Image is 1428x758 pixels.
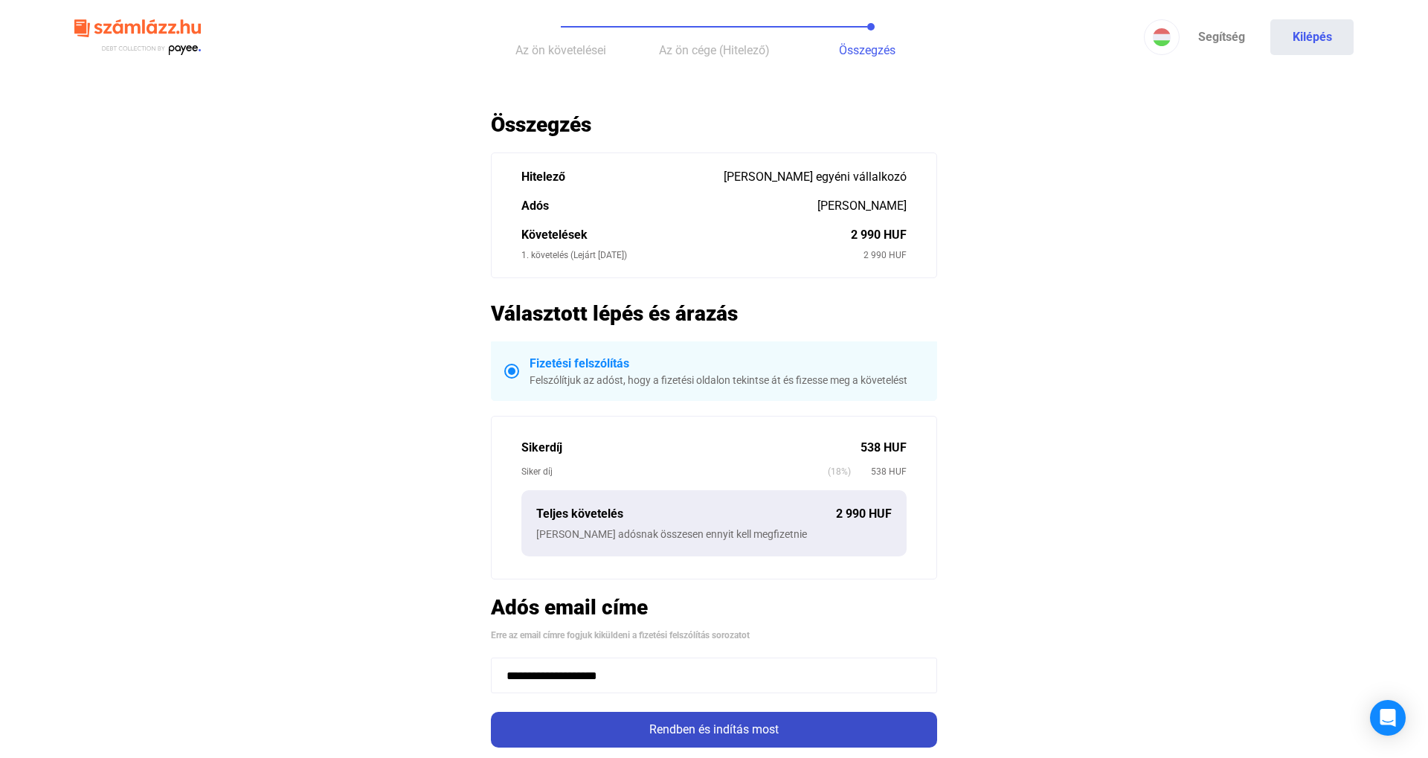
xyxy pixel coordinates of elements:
[836,505,892,523] div: 2 990 HUF
[521,248,863,263] div: 1. követelés (Lejárt [DATE])
[536,527,892,542] div: [PERSON_NAME] adósnak összesen ennyit kell megfizetnie
[839,43,895,57] span: Összegzés
[861,439,907,457] div: 538 HUF
[817,197,907,215] div: [PERSON_NAME]
[521,197,817,215] div: Adós
[521,464,828,479] div: Siker díj
[491,628,937,643] div: Erre az email címre fogjuk kiküldeni a fizetési felszólítás sorozatot
[74,13,201,62] img: szamlazzhu-logo
[828,464,851,479] span: (18%)
[851,464,907,479] span: 538 HUF
[1153,28,1171,46] img: HU
[724,168,907,186] div: [PERSON_NAME] egyéni vállalkozó
[1180,19,1263,55] a: Segítség
[863,248,907,263] div: 2 990 HUF
[521,168,724,186] div: Hitelező
[1370,700,1406,736] div: Open Intercom Messenger
[491,712,937,748] button: Rendben és indítás most
[521,439,861,457] div: Sikerdíj
[491,112,937,138] h2: Összegzés
[515,43,606,57] span: Az ön követelései
[495,721,933,739] div: Rendben és indítás most
[851,226,907,244] div: 2 990 HUF
[659,43,770,57] span: Az ön cége (Hitelező)
[1144,19,1180,55] button: HU
[491,301,937,327] h2: Választott lépés és árazás
[530,373,924,388] div: Felszólítjuk az adóst, hogy a fizetési oldalon tekintse át és fizesse meg a követelést
[536,505,836,523] div: Teljes követelés
[491,594,937,620] h2: Adós email címe
[521,226,851,244] div: Követelések
[1270,19,1354,55] button: Kilépés
[530,355,924,373] div: Fizetési felszólítás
